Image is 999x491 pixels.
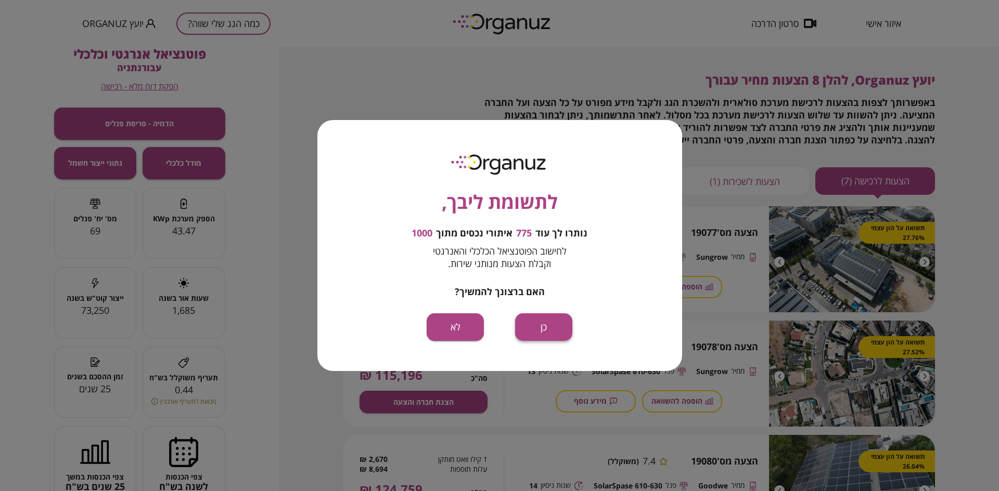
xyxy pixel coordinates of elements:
button: כן [515,313,572,341]
span: איתורי נכסים מתוך [436,228,513,239]
button: לא [427,313,484,341]
img: logo [444,150,555,178]
span: נותרו לך עוד [535,228,587,239]
span: 1000 [412,228,432,239]
span: 775 [516,228,532,239]
span: לחישוב הפוטנציאל הכלכלי והאנרגטי וקבלת הצעות מנותני שירות. [433,245,567,270]
span: לתשומת ליבך, [442,188,558,216]
span: האם ברצונך להמשיך? [455,285,545,298]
